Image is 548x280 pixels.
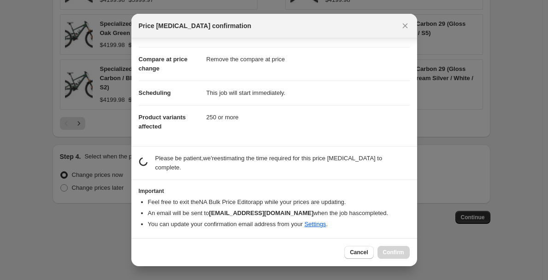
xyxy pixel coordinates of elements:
b: [EMAIL_ADDRESS][DOMAIN_NAME] [209,210,313,216]
h3: Important [139,187,410,195]
span: Price [MEDICAL_DATA] confirmation [139,21,252,30]
span: Cancel [350,249,368,256]
a: Settings [304,221,326,227]
dd: This job will start immediately. [206,81,410,105]
span: Scheduling [139,89,171,96]
span: Product variants affected [139,114,186,130]
dd: 250 or more [206,105,410,129]
p: Please be patient, we're estimating the time required for this price [MEDICAL_DATA] to complete. [155,154,410,172]
li: Feel free to exit the NA Bulk Price Editor app while your prices are updating. [148,198,410,207]
li: An email will be sent to when the job has completed . [148,209,410,218]
dd: Remove the compare at price [206,47,410,71]
span: Compare at price change [139,56,188,72]
button: Close [399,19,412,32]
li: You can update your confirmation email address from your . [148,220,410,229]
button: Cancel [344,246,373,259]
